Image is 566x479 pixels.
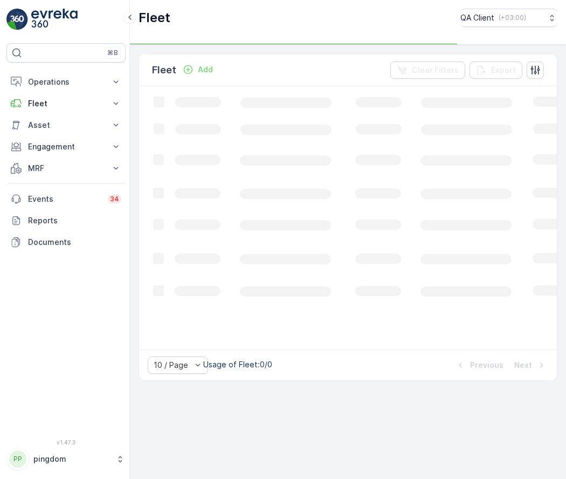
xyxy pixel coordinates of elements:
[28,120,104,131] p: Asset
[6,210,126,231] a: Reports
[6,439,126,446] span: v 1.47.3
[178,63,217,76] button: Add
[28,141,104,152] p: Engagement
[31,9,78,30] img: logo_light-DOdMpM7g.png
[107,49,118,57] p: ⌘B
[6,71,126,93] button: Operations
[33,454,111,464] p: pingdom
[139,9,170,26] p: Fleet
[390,61,465,79] button: Clear Filters
[6,136,126,158] button: Engagement
[6,9,28,30] img: logo
[6,231,126,253] a: Documents
[6,158,126,179] button: MRF
[9,450,26,468] div: PP
[28,98,104,109] p: Fleet
[28,237,121,248] p: Documents
[203,359,272,370] p: Usage of Fleet : 0/0
[470,61,522,79] button: Export
[6,448,126,470] button: PPpingdom
[28,163,104,174] p: MRF
[412,65,459,76] p: Clear Filters
[28,215,121,226] p: Reports
[28,77,104,87] p: Operations
[470,360,503,371] p: Previous
[6,93,126,114] button: Fleet
[6,188,126,210] a: Events34
[152,63,176,78] p: Fleet
[454,359,505,372] button: Previous
[499,13,526,22] p: ( +03:00 )
[28,194,101,204] p: Events
[514,360,532,371] p: Next
[198,64,213,75] p: Add
[460,12,494,23] p: QA Client
[110,195,119,203] p: 34
[491,65,516,76] p: Export
[460,9,557,27] button: QA Client(+03:00)
[513,359,548,372] button: Next
[6,114,126,136] button: Asset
